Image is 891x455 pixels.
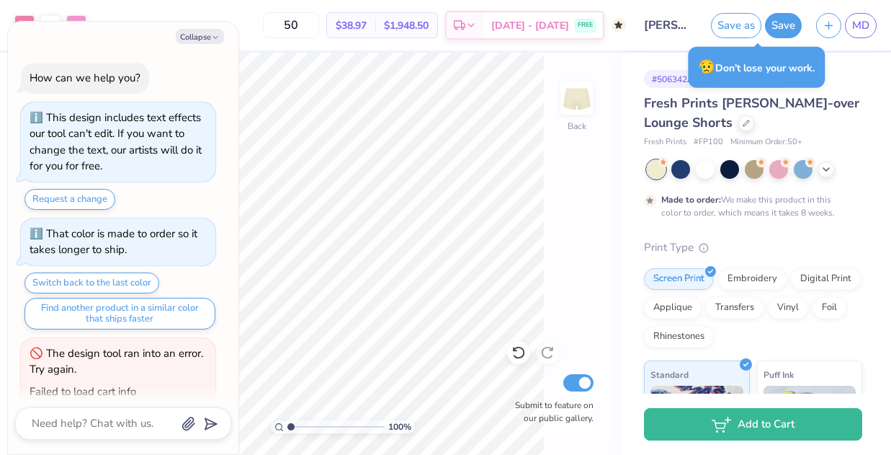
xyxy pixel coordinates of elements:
a: MD [845,13,877,38]
span: $38.97 [336,18,367,33]
div: Screen Print [644,268,714,290]
div: Don’t lose your work. [688,47,825,88]
div: Back [568,120,586,133]
button: Switch back to the last color [24,273,159,293]
div: Print Type [644,239,862,256]
div: Transfers [706,297,764,319]
img: Back [563,84,591,112]
div: Digital Print [791,268,861,290]
div: Vinyl [768,297,808,319]
span: Puff Ink [764,367,794,382]
div: That color is made to order so it takes longer to ship. [30,226,197,257]
span: $1,948.50 [384,18,429,33]
button: Request a change [24,189,115,210]
span: [DATE] - [DATE] [491,18,569,33]
span: 😥 [698,58,715,76]
button: Find another product in a similar color that ships faster [24,298,215,330]
div: Foil [812,297,846,319]
span: Standard [650,367,689,382]
div: This design includes text effects our tool can't edit. If you want to change the text, our artist... [30,110,202,174]
span: 100 % [388,420,411,433]
button: Save as [711,13,761,38]
button: Collapse [176,29,224,44]
input: – – [263,12,319,38]
button: Add to Cart [644,408,862,441]
span: MD [852,17,869,34]
button: Save [765,13,802,38]
div: How can we help you? [30,71,140,85]
input: Untitled Design [633,11,704,40]
span: Fresh Prints [PERSON_NAME]-over Lounge Shorts [644,94,859,131]
span: FREE [578,20,593,30]
div: We make this product in this color to order, which means it takes 8 weeks. [661,193,838,219]
span: Fresh Prints [644,136,686,149]
div: # 506342A [644,70,702,88]
div: Rhinestones [644,326,714,348]
span: Minimum Order: 50 + [730,136,802,149]
div: Failed to load cart info [30,384,136,399]
div: The design tool ran into an error. Try again. [30,346,203,377]
div: Applique [644,297,702,319]
span: # FP100 [694,136,723,149]
div: Embroidery [718,268,787,290]
strong: Made to order: [661,194,721,206]
label: Submit to feature on our public gallery. [507,399,594,425]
